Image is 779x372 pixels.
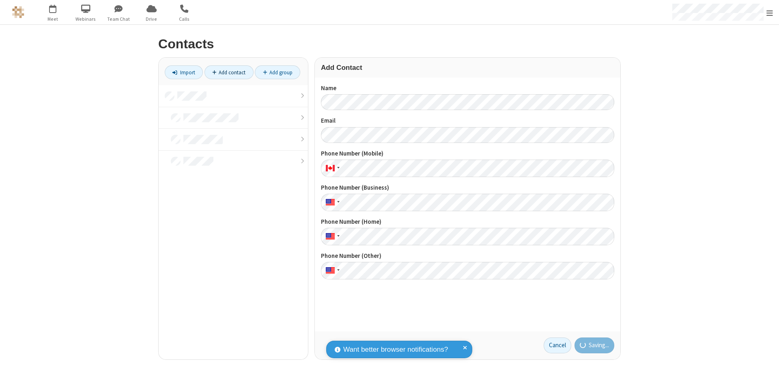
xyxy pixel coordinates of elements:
[321,194,342,211] div: United States: + 1
[321,116,614,125] label: Email
[158,37,621,51] h2: Contacts
[589,341,609,350] span: Saving...
[321,64,614,71] h3: Add Contact
[12,6,24,18] img: QA Selenium DO NOT DELETE OR CHANGE
[321,183,614,192] label: Phone Number (Business)
[575,337,615,354] button: Saving...
[255,65,300,79] a: Add group
[204,65,254,79] a: Add contact
[321,228,342,245] div: United States: + 1
[544,337,571,354] a: Cancel
[321,262,342,279] div: United States: + 1
[321,84,614,93] label: Name
[103,15,134,23] span: Team Chat
[169,15,200,23] span: Calls
[136,15,167,23] span: Drive
[321,149,614,158] label: Phone Number (Mobile)
[321,217,614,227] label: Phone Number (Home)
[343,344,448,355] span: Want better browser notifications?
[165,65,203,79] a: Import
[321,251,614,261] label: Phone Number (Other)
[321,160,342,177] div: Canada: + 1
[38,15,68,23] span: Meet
[71,15,101,23] span: Webinars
